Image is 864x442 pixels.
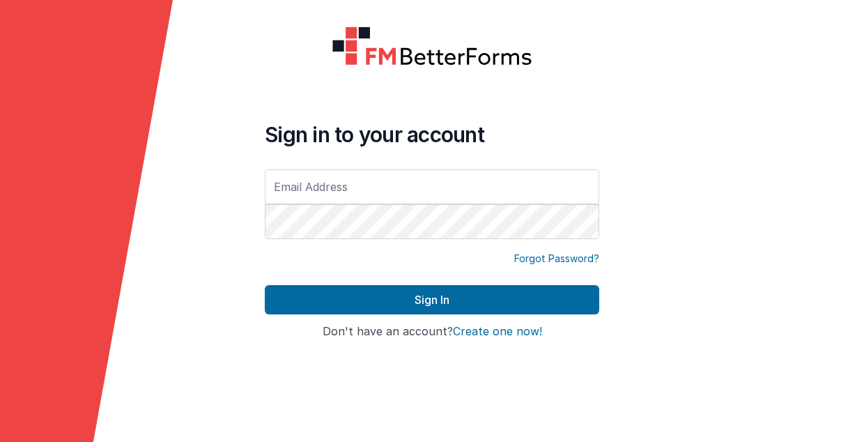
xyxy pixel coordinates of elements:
a: Forgot Password? [514,252,599,266]
button: Sign In [265,285,599,314]
h4: Don't have an account? [265,326,599,338]
button: Create one now! [453,326,542,338]
input: Email Address [265,169,599,204]
h4: Sign in to your account [265,122,599,147]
